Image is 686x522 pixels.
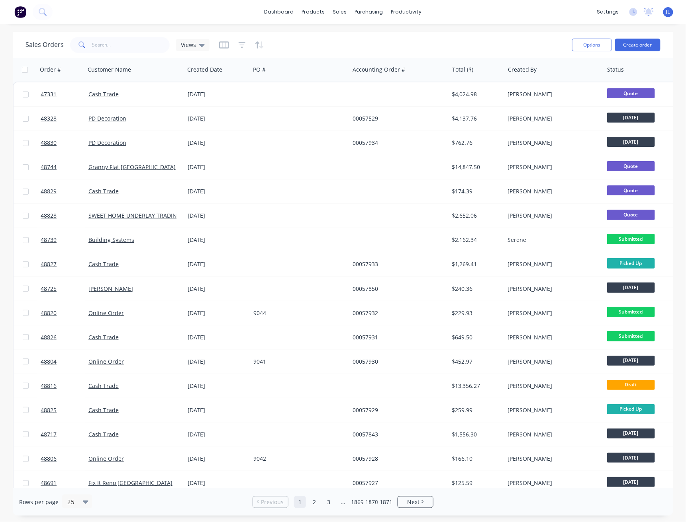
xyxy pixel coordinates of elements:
[607,477,655,487] span: [DATE]
[41,82,88,106] a: 47331
[88,187,119,195] a: Cash Trade
[41,350,88,374] a: 48804
[253,498,288,506] a: Previous page
[508,430,596,438] div: [PERSON_NAME]
[88,382,119,390] a: Cash Trade
[508,309,596,317] div: [PERSON_NAME]
[452,66,473,74] div: Total ($)
[508,358,596,366] div: [PERSON_NAME]
[323,496,335,508] a: Page 3
[607,307,655,317] span: Submitted
[508,406,596,414] div: [PERSON_NAME]
[452,236,499,244] div: $2,162.34
[41,301,88,325] a: 48820
[607,185,655,195] span: Quote
[353,455,441,463] div: 00057928
[41,406,57,414] span: 48825
[40,66,61,74] div: Order #
[508,382,596,390] div: [PERSON_NAME]
[508,285,596,293] div: [PERSON_NAME]
[188,382,247,390] div: [DATE]
[41,107,88,130] a: 48328
[666,8,670,16] span: JL
[41,471,88,495] a: 48691
[607,137,655,147] span: [DATE]
[88,163,176,171] a: Granny Flat [GEOGRAPHIC_DATA]
[25,41,64,49] h1: Sales Orders
[188,163,247,171] div: [DATE]
[607,113,655,123] span: [DATE]
[452,309,499,317] div: $229.93
[41,139,57,147] span: 48830
[607,380,655,390] span: Draft
[41,187,57,195] span: 48829
[452,455,499,463] div: $166.10
[607,258,655,268] span: Picked Up
[88,406,119,414] a: Cash Trade
[88,358,124,365] a: Online Order
[366,496,378,508] a: Page 1870
[41,212,57,220] span: 48828
[253,66,266,74] div: PO #
[353,139,441,147] div: 00057934
[607,453,655,463] span: [DATE]
[353,260,441,268] div: 00057933
[41,277,88,301] a: 48725
[452,358,499,366] div: $452.97
[253,309,342,317] div: 9044
[41,155,88,179] a: 48744
[353,285,441,293] div: 00057850
[41,204,88,228] a: 48828
[452,382,499,390] div: $13,356.27
[351,6,387,18] div: purchasing
[452,285,499,293] div: $240.36
[607,404,655,414] span: Picked Up
[508,139,596,147] div: [PERSON_NAME]
[607,210,655,220] span: Quote
[188,212,247,220] div: [DATE]
[249,496,437,508] ul: Pagination
[41,398,88,422] a: 48825
[452,212,499,220] div: $2,652.06
[298,6,329,18] div: products
[508,212,596,220] div: [PERSON_NAME]
[41,163,57,171] span: 48744
[188,333,247,341] div: [DATE]
[452,430,499,438] div: $1,556.30
[188,285,247,293] div: [DATE]
[607,234,655,244] span: Submitted
[452,406,499,414] div: $259.99
[41,333,57,341] span: 48826
[329,6,351,18] div: sales
[41,358,57,366] span: 48804
[188,455,247,463] div: [DATE]
[41,228,88,252] a: 48739
[508,90,596,98] div: [PERSON_NAME]
[253,455,342,463] div: 9042
[188,358,247,366] div: [DATE]
[88,236,134,243] a: Building Systems
[92,37,170,53] input: Search...
[188,236,247,244] div: [DATE]
[508,236,596,244] div: Serene
[41,131,88,155] a: 48830
[353,430,441,438] div: 00057843
[41,252,88,276] a: 48827
[88,212,204,219] a: SWEET HOME UNDERLAY TRADING PTY LTD
[41,309,57,317] span: 48820
[452,187,499,195] div: $174.39
[353,479,441,487] div: 00057927
[353,358,441,366] div: 00057930
[88,333,119,341] a: Cash Trade
[353,333,441,341] div: 00057931
[14,6,26,18] img: Factory
[188,187,247,195] div: [DATE]
[88,139,126,146] a: PD Decoration
[387,6,426,18] div: productivity
[181,41,196,49] span: Views
[188,406,247,414] div: [DATE]
[508,260,596,268] div: [PERSON_NAME]
[188,139,247,147] div: [DATE]
[452,90,499,98] div: $4,024.98
[452,139,499,147] div: $762.76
